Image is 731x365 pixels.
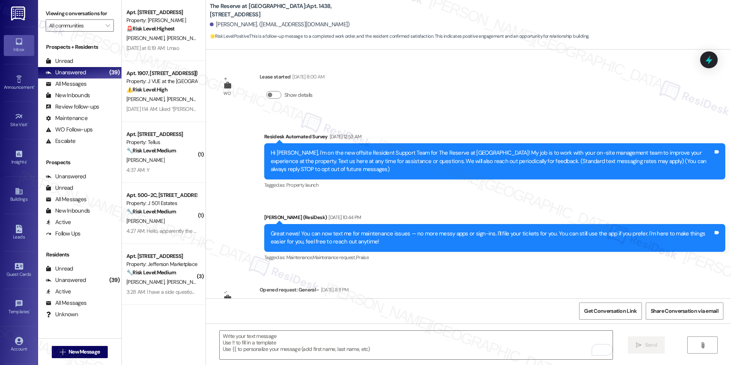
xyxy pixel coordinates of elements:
img: ResiDesk Logo [11,6,27,21]
div: [PERSON_NAME]. ([EMAIL_ADDRESS][DOMAIN_NAME]) [210,21,350,29]
div: Prospects + Residents [38,43,121,51]
div: Property: Jefferson Marketplace [126,260,197,268]
div: WO [223,90,231,98]
span: [PERSON_NAME] [126,279,167,285]
div: Unread [46,57,73,65]
b: The Reserve at [GEOGRAPHIC_DATA]: Apt. 1438, [STREET_ADDRESS] [210,2,362,19]
strong: 🔧 Risk Level: Medium [126,208,176,215]
div: [DATE] 10:44 PM [327,213,361,221]
i:  [700,342,705,348]
label: Show details [284,91,313,99]
a: Buildings [4,185,34,205]
strong: ⚠️ Risk Level: High [126,86,168,93]
div: Apt. [STREET_ADDRESS] [126,130,197,138]
i:  [60,349,65,355]
div: Tagged as: [264,179,725,191]
div: 4:27 AM: Hello, apparently the maintenance folks were here [DATE] and "resolved" the issue, but I... [126,227,517,234]
div: Review follow-ups [46,103,99,111]
div: Property: J VUE at the [GEOGRAPHIC_DATA] [126,77,197,85]
div: Residents [38,251,121,259]
button: Share Conversation via email [646,303,723,320]
a: Guest Cards [4,260,34,280]
div: New Inbounds [46,207,90,215]
div: Apt. 500-2C, [STREET_ADDRESS] [126,191,197,199]
div: Unread [46,184,73,192]
div: Lease started [260,73,324,83]
span: [PERSON_NAME] [126,218,164,224]
div: Apt. 1907, [STREET_ADDRESS][PERSON_NAME] [126,69,197,77]
div: WO Follow-ups [46,126,93,134]
span: : This is a follow-up message to a completed work order, and the resident confirmed satisfaction.... [210,32,589,40]
a: Account [4,335,34,355]
div: Great news! You can now text me for maintenance issues — no more messy apps or sign-ins. I'll fil... [271,230,713,246]
button: New Message [52,346,108,358]
div: Active [46,288,71,296]
span: [PERSON_NAME] [126,157,164,163]
a: Inbox [4,35,34,56]
div: Escalate [46,137,75,145]
input: All communities [49,19,102,32]
span: [PERSON_NAME] [166,35,204,42]
div: [DATE] 8:00 AM [290,73,324,81]
div: [DATE] 8:11 PM [319,286,349,294]
div: (39) [107,67,121,78]
div: Unread [46,265,73,273]
textarea: To enrich screen reader interactions, please activate Accessibility in Grammarly extension settings [220,331,613,359]
span: • [26,158,27,163]
span: Maintenance request , [313,254,356,261]
strong: 🚨 Risk Level: Highest [126,25,175,32]
div: Property: [PERSON_NAME] [126,16,197,24]
span: Property launch [286,182,318,188]
div: [DATE] 1:14 AM: Liked “[PERSON_NAME] (J VUE at the LMA): Hey [PERSON_NAME] and [PERSON_NAME], hap... [126,106,705,112]
span: New Message [69,348,100,356]
div: Opened request: General - [260,286,349,296]
div: New Inbounds [46,91,90,99]
div: Apt. [STREET_ADDRESS] [126,8,197,16]
a: Site Visit • [4,110,34,131]
div: Active [46,218,71,226]
div: 4:37 AM: Y [126,166,149,173]
div: Unanswered [46,173,86,181]
span: • [27,121,29,126]
div: Follow Ups [46,230,81,238]
div: [DATE] 12:53 AM [328,133,362,141]
span: Share Conversation via email [651,307,718,315]
div: Property: J 501 Estates [126,199,197,207]
span: [PERSON_NAME] [126,96,167,102]
strong: 🔧 Risk Level: Medium [126,269,176,276]
span: Praise [356,254,369,261]
div: Hi [PERSON_NAME], I'm on the new offsite Resident Support Team for The Reserve at [GEOGRAPHIC_DAT... [271,149,713,173]
div: Unanswered [46,276,86,284]
a: Leads [4,223,34,243]
div: All Messages [46,80,86,88]
div: Residesk Automated Survey [264,133,725,143]
div: Tagged as: [264,252,725,263]
span: • [29,308,30,313]
i:  [636,342,642,348]
span: Get Conversation Link [584,307,637,315]
div: (39) [107,274,121,286]
div: All Messages [46,299,86,307]
div: Unknown [46,311,78,319]
span: [PERSON_NAME] [126,35,167,42]
span: Send [645,341,657,349]
div: [DATE] at 6:19 AM: Lmao [126,45,179,51]
strong: 🌟 Risk Level: Positive [210,33,249,39]
div: Property: Tellus [126,138,197,146]
i:  [105,22,110,29]
button: Send [628,336,665,354]
span: [PERSON_NAME] [166,279,207,285]
span: • [34,83,35,89]
div: [PERSON_NAME] (ResiDesk) [264,213,725,224]
strong: 🔧 Risk Level: Medium [126,147,176,154]
div: All Messages [46,195,86,203]
div: Prospects [38,158,121,166]
div: Unanswered [46,69,86,77]
a: Insights • [4,147,34,168]
label: Viewing conversations for [46,8,114,19]
span: Maintenance , [286,254,313,261]
div: Maintenance [46,114,88,122]
button: Get Conversation Link [579,303,642,320]
a: Templates • [4,297,34,318]
div: Apt. [STREET_ADDRESS] [126,252,197,260]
